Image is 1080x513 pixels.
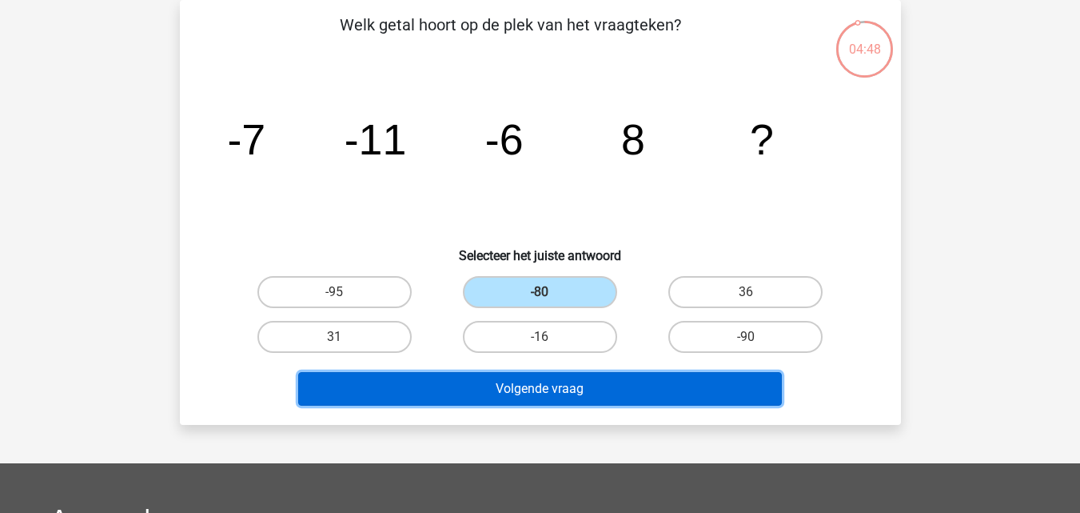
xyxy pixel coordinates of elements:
[835,19,895,59] div: 04:48
[257,321,412,353] label: 31
[463,321,617,353] label: -16
[463,276,617,308] label: -80
[344,115,406,163] tspan: -11
[205,235,875,263] h6: Selecteer het juiste antwoord
[620,115,644,163] tspan: 8
[668,276,823,308] label: 36
[668,321,823,353] label: -90
[484,115,523,163] tspan: -6
[227,115,265,163] tspan: -7
[257,276,412,308] label: -95
[298,372,782,406] button: Volgende vraag
[205,13,815,61] p: Welk getal hoort op de plek van het vraagteken?
[750,115,774,163] tspan: ?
